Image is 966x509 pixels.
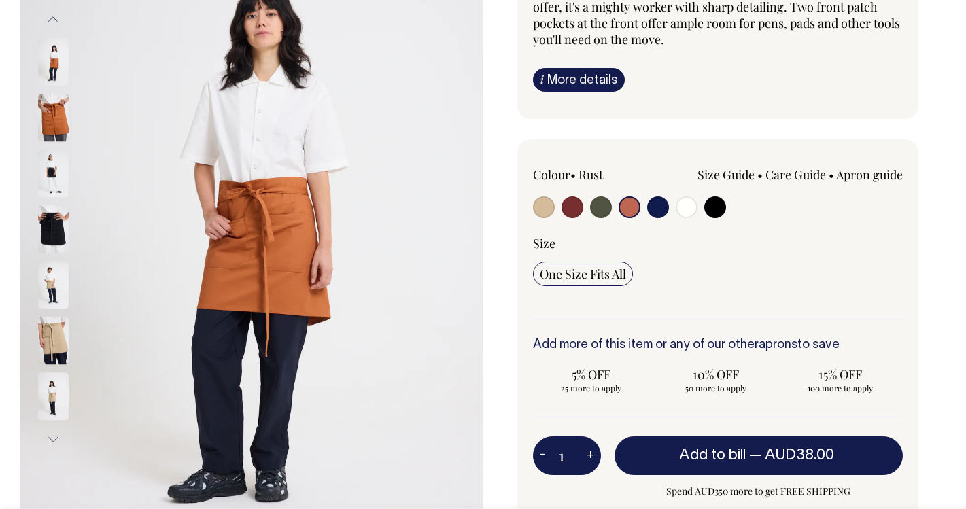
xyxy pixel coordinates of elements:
[533,262,633,286] input: One Size Fits All
[38,150,69,198] img: black
[782,362,898,398] input: 15% OFF 100 more to apply
[615,483,903,499] span: Spend AUD350 more to get FREE SHIPPING
[579,166,603,183] label: Rust
[38,39,69,86] img: rust
[38,317,69,365] img: khaki
[697,166,755,183] a: Size Guide
[580,442,601,470] button: +
[765,449,834,462] span: AUD38.00
[749,449,838,462] span: —
[43,4,63,35] button: Previous
[43,425,63,455] button: Next
[657,362,774,398] input: 10% OFF 50 more to apply
[533,235,903,251] div: Size
[540,366,642,383] span: 5% OFF
[664,366,767,383] span: 10% OFF
[570,166,576,183] span: •
[540,72,544,86] span: i
[757,166,763,183] span: •
[765,166,826,183] a: Care Guide
[679,449,746,462] span: Add to bill
[38,262,69,309] img: khaki
[533,362,649,398] input: 5% OFF 25 more to apply
[664,383,767,393] span: 50 more to apply
[38,206,69,253] img: black
[836,166,903,183] a: Apron guide
[38,94,69,142] img: rust
[540,266,626,282] span: One Size Fits All
[615,436,903,474] button: Add to bill —AUD38.00
[38,373,69,421] img: khaki
[789,366,891,383] span: 15% OFF
[789,383,891,393] span: 100 more to apply
[533,68,625,92] a: iMore details
[540,383,642,393] span: 25 more to apply
[533,338,903,352] h6: Add more of this item or any of our other to save
[759,339,797,351] a: aprons
[533,166,681,183] div: Colour
[533,442,552,470] button: -
[829,166,834,183] span: •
